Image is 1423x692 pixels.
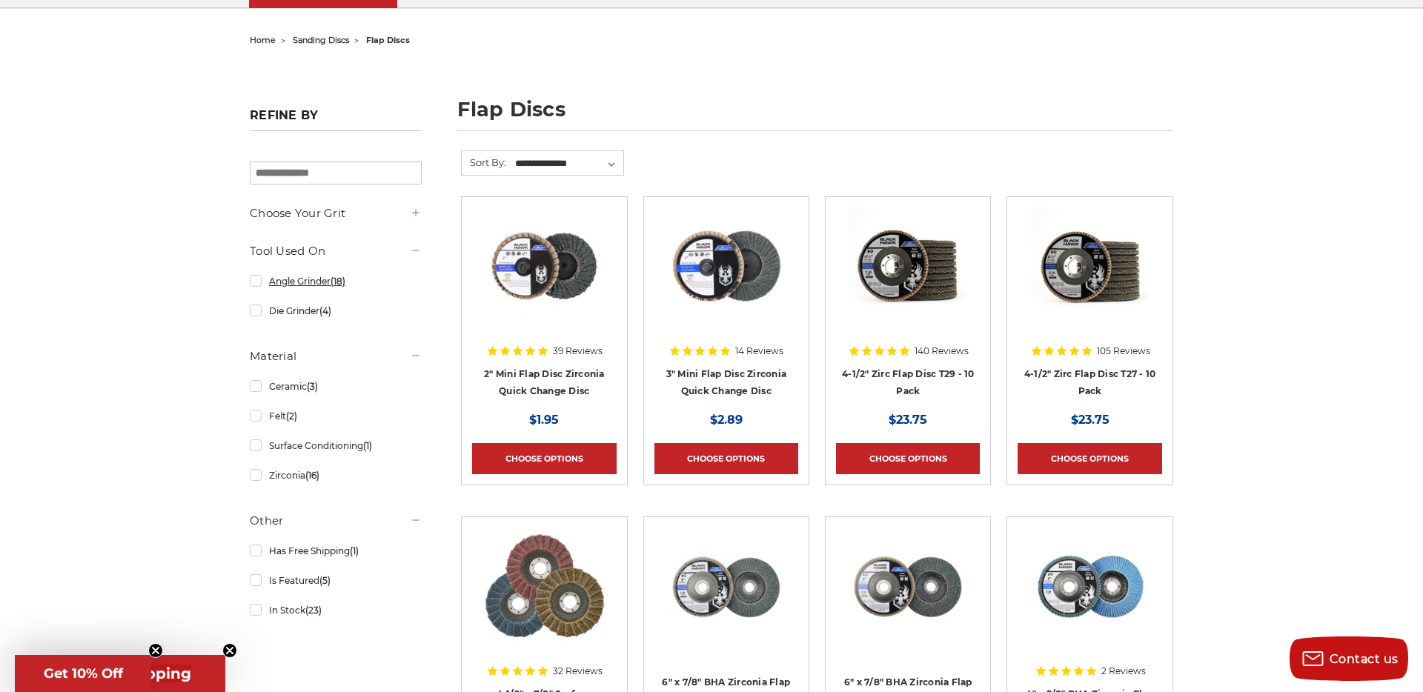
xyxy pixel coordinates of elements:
[286,410,297,422] span: (2)
[1101,667,1146,676] span: 2 Reviews
[250,462,422,488] a: Zirconia
[513,153,623,175] select: Sort By:
[331,276,345,287] span: (18)
[250,568,422,593] a: Is Featured
[462,151,506,173] label: Sort By:
[305,605,322,616] span: (23)
[472,528,616,671] a: Scotch brite flap discs
[1330,652,1399,666] span: Contact us
[250,512,422,530] h5: Other
[1031,207,1150,326] img: Black Hawk 4-1/2" x 7/8" Flap Disc Type 27 - 10 Pack
[15,655,151,692] div: Get 10% OffClose teaser
[250,433,422,459] a: Surface Conditioning
[250,403,422,429] a: Felt
[1018,207,1161,351] a: Black Hawk 4-1/2" x 7/8" Flap Disc Type 27 - 10 Pack
[457,99,1173,131] h1: flap discs
[250,268,422,294] a: Angle Grinder
[350,545,359,556] span: (1)
[836,443,980,474] a: Choose Options
[842,368,975,396] a: 4-1/2" Zirc Flap Disc T29 - 10 Pack
[654,443,798,474] a: Choose Options
[485,207,603,326] img: Black Hawk Abrasives 2-inch Zirconia Flap Disc with 60 Grit Zirconia for Smooth Finishing
[1071,413,1109,427] span: $23.75
[250,35,276,45] a: home
[305,470,319,481] span: (16)
[710,413,743,427] span: $2.89
[319,305,331,316] span: (4)
[222,643,237,658] button: Close teaser
[1024,368,1156,396] a: 4-1/2" Zirc Flap Disc T27 - 10 Pack
[293,35,349,45] a: sanding discs
[1018,443,1161,474] a: Choose Options
[1018,528,1161,671] a: 4-inch BHA Zirconia flap disc with 40 grit designed for aggressive metal sanding and grinding
[667,528,786,646] img: Black Hawk 6 inch T29 coarse flap discs, 36 grit for efficient material removal
[250,347,422,365] h5: Material
[1290,636,1408,681] button: Contact us
[250,538,422,564] a: Has Free Shipping
[849,528,967,646] img: Coarse 36 grit BHA Zirconia flap disc, 6-inch, flat T27 for aggressive material removal
[836,528,980,671] a: Coarse 36 grit BHA Zirconia flap disc, 6-inch, flat T27 for aggressive material removal
[666,368,787,396] a: 3" Mini Flap Disc Zirconia Quick Change Disc
[483,528,605,646] img: Scotch brite flap discs
[654,207,798,351] a: BHA 3" Quick Change 60 Grit Flap Disc for Fine Grinding and Finishing
[319,575,331,586] span: (5)
[553,347,603,356] span: 39 Reviews
[250,597,422,623] a: In Stock
[472,443,616,474] a: Choose Options
[250,298,422,324] a: Die Grinder
[363,440,372,451] span: (1)
[148,643,163,658] button: Close teaser
[889,413,927,427] span: $23.75
[307,381,318,392] span: (3)
[553,667,603,676] span: 32 Reviews
[15,655,225,692] div: Get Free ShippingClose teaser
[849,207,967,326] img: 4.5" Black Hawk Zirconia Flap Disc 10 Pack
[250,242,422,260] h5: Tool Used On
[250,373,422,399] a: Ceramic
[1097,347,1150,356] span: 105 Reviews
[667,207,786,326] img: BHA 3" Quick Change 60 Grit Flap Disc for Fine Grinding and Finishing
[250,204,422,222] h5: Choose Your Grit
[735,347,783,356] span: 14 Reviews
[472,207,616,351] a: Black Hawk Abrasives 2-inch Zirconia Flap Disc with 60 Grit Zirconia for Smooth Finishing
[484,368,605,396] a: 2" Mini Flap Disc Zirconia Quick Change Disc
[366,35,410,45] span: flap discs
[1031,528,1150,646] img: 4-inch BHA Zirconia flap disc with 40 grit designed for aggressive metal sanding and grinding
[44,665,123,682] span: Get 10% Off
[836,207,980,351] a: 4.5" Black Hawk Zirconia Flap Disc 10 Pack
[915,347,969,356] span: 140 Reviews
[529,413,559,427] span: $1.95
[654,528,798,671] a: Black Hawk 6 inch T29 coarse flap discs, 36 grit for efficient material removal
[250,108,422,131] h5: Refine by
